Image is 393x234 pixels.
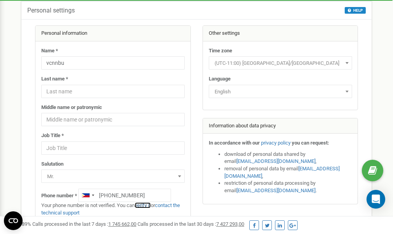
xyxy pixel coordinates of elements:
[203,26,358,41] div: Other settings
[292,140,329,146] strong: you can request:
[41,113,185,126] input: Middle name or patronymic
[345,7,366,14] button: HELP
[261,140,291,146] a: privacy policy
[367,190,385,209] div: Open Intercom Messenger
[41,202,180,216] a: contact the technical support
[4,211,23,230] button: Open CMP widget
[236,188,315,193] a: [EMAIL_ADDRESS][DOMAIN_NAME]
[44,171,182,182] span: Mr.
[224,165,352,180] li: removal of personal data by email ,
[236,158,315,164] a: [EMAIL_ADDRESS][DOMAIN_NAME]
[209,47,232,55] label: Time zone
[41,85,185,98] input: Last name
[224,151,352,165] li: download of personal data shared by email ,
[41,56,185,70] input: Name
[41,104,102,111] label: Middle name or patronymic
[209,56,352,70] span: (UTC-11:00) Pacific/Midway
[209,85,352,98] span: English
[41,47,58,55] label: Name *
[224,180,352,194] li: restriction of personal data processing by email .
[211,58,349,69] span: (UTC-11:00) Pacific/Midway
[79,189,97,202] div: Telephone country code
[78,189,171,202] input: +1-800-555-55-55
[209,140,260,146] strong: In accordance with our
[27,7,75,14] h5: Personal settings
[203,118,358,134] div: Information about data privacy
[211,86,349,97] span: English
[41,132,64,139] label: Job Title *
[41,75,68,83] label: Last name *
[41,161,63,168] label: Salutation
[108,221,136,227] u: 1 745 662,00
[216,221,244,227] u: 7 427 293,00
[41,170,185,183] span: Mr.
[41,202,185,216] p: Your phone number is not verified. You can or
[224,166,340,179] a: [EMAIL_ADDRESS][DOMAIN_NAME]
[35,26,190,41] div: Personal information
[41,192,77,200] label: Phone number *
[41,141,185,155] input: Job Title
[32,221,136,227] span: Calls processed in the last 7 days :
[135,202,151,208] a: verify it
[137,221,244,227] span: Calls processed in the last 30 days :
[209,75,231,83] label: Language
